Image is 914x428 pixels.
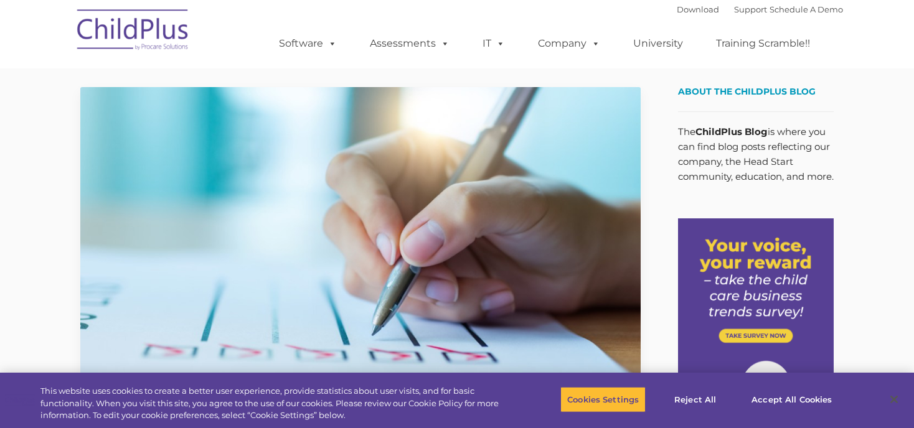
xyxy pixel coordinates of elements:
span: About the ChildPlus Blog [678,86,816,97]
button: Accept All Cookies [745,386,839,412]
a: Download [677,4,719,14]
img: Efficiency Boost: ChildPlus Online's Enhanced Family Pre-Application Process - Streamlining Appli... [80,87,641,402]
font: | [677,4,843,14]
a: Training Scramble!! [704,31,822,56]
strong: ChildPlus Blog [695,126,768,137]
a: Software [266,31,349,56]
a: University [621,31,695,56]
button: Reject All [656,386,734,412]
img: ChildPlus by Procare Solutions [71,1,196,63]
button: Cookies Settings [560,386,646,412]
a: Assessments [357,31,462,56]
a: Company [525,31,613,56]
a: IT [470,31,517,56]
button: Close [880,386,908,413]
a: Schedule A Demo [770,4,843,14]
p: The is where you can find blog posts reflecting our company, the Head Start community, education,... [678,124,834,184]
a: Support [734,4,767,14]
div: This website uses cookies to create a better user experience, provide statistics about user visit... [40,385,502,422]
